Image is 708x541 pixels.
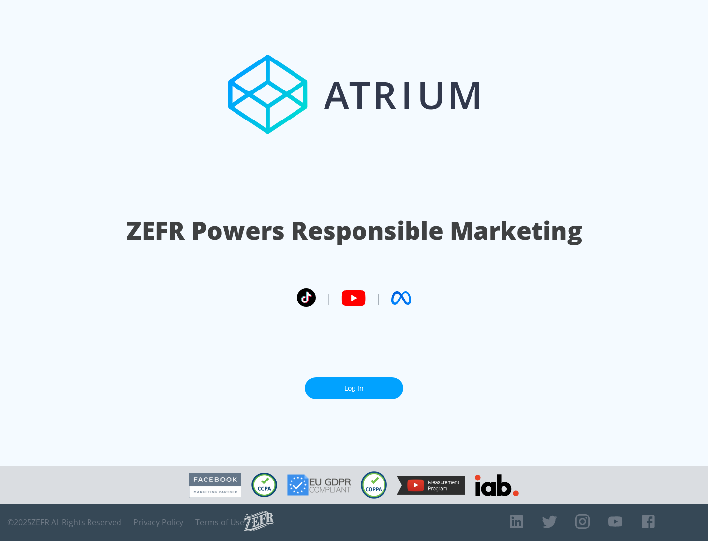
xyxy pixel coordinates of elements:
h1: ZEFR Powers Responsible Marketing [126,213,582,247]
span: | [376,291,382,305]
a: Log In [305,377,403,399]
span: © 2025 ZEFR All Rights Reserved [7,517,121,527]
img: YouTube Measurement Program [397,476,465,495]
span: | [325,291,331,305]
img: IAB [475,474,519,496]
a: Privacy Policy [133,517,183,527]
img: CCPA Compliant [251,473,277,497]
img: GDPR Compliant [287,474,351,496]
a: Terms of Use [195,517,244,527]
img: COPPA Compliant [361,471,387,499]
img: Facebook Marketing Partner [189,473,241,498]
